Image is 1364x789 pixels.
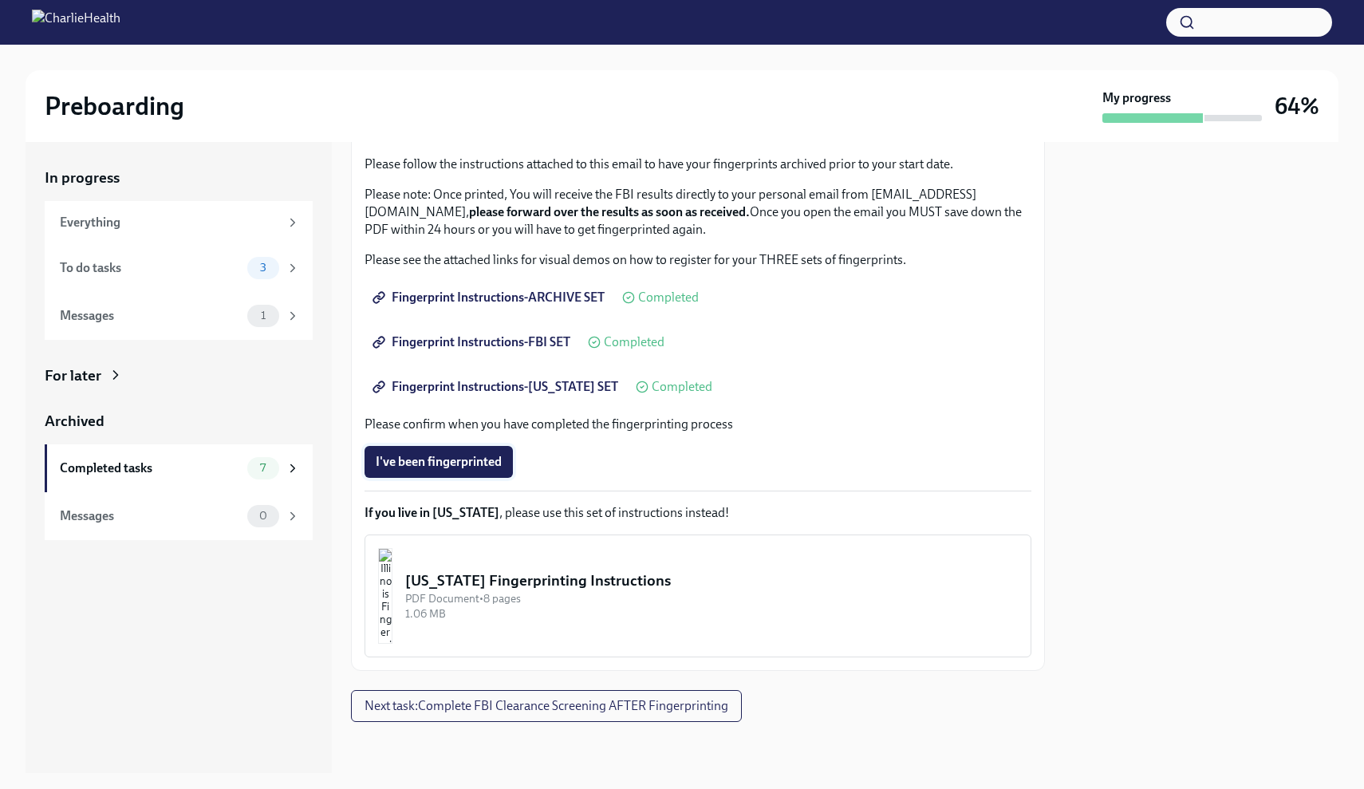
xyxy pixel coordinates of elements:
[365,505,499,520] strong: If you live in [US_STATE]
[60,259,241,277] div: To do tasks
[250,262,276,274] span: 3
[1102,89,1171,107] strong: My progress
[45,168,313,188] a: In progress
[376,334,570,350] span: Fingerprint Instructions-FBI SET
[45,365,101,386] div: For later
[365,156,1031,173] p: Please follow the instructions attached to this email to have your fingerprints archived prior to...
[60,460,241,477] div: Completed tasks
[405,570,1018,591] div: [US_STATE] Fingerprinting Instructions
[365,282,616,314] a: Fingerprint Instructions-ARCHIVE SET
[1275,92,1319,120] h3: 64%
[365,326,581,358] a: Fingerprint Instructions-FBI SET
[376,454,502,470] span: I've been fingerprinted
[365,186,1031,239] p: Please note: Once printed, You will receive the FBI results directly to your personal email from ...
[365,251,1031,269] p: Please see the attached links for visual demos on how to register for your THREE sets of fingerpr...
[405,606,1018,621] div: 1.06 MB
[32,10,120,35] img: CharlieHealth
[45,365,313,386] a: For later
[365,535,1031,657] button: [US_STATE] Fingerprinting InstructionsPDF Document•8 pages1.06 MB
[469,204,750,219] strong: please forward over the results as soon as received.
[45,201,313,244] a: Everything
[351,690,742,722] button: Next task:Complete FBI Clearance Screening AFTER Fingerprinting
[60,507,241,525] div: Messages
[365,371,629,403] a: Fingerprint Instructions-[US_STATE] SET
[378,548,392,644] img: Illinois Fingerprinting Instructions
[405,591,1018,606] div: PDF Document • 8 pages
[45,292,313,340] a: Messages1
[652,381,712,393] span: Completed
[365,504,1031,522] p: , please use this set of instructions instead!
[365,446,513,478] button: I've been fingerprinted
[45,411,313,432] a: Archived
[376,290,605,306] span: Fingerprint Instructions-ARCHIVE SET
[604,336,664,349] span: Completed
[60,214,279,231] div: Everything
[45,244,313,292] a: To do tasks3
[45,444,313,492] a: Completed tasks7
[250,510,277,522] span: 0
[365,698,728,714] span: Next task : Complete FBI Clearance Screening AFTER Fingerprinting
[60,307,241,325] div: Messages
[365,416,1031,433] p: Please confirm when you have completed the fingerprinting process
[250,462,275,474] span: 7
[45,492,313,540] a: Messages0
[638,291,699,304] span: Completed
[376,379,618,395] span: Fingerprint Instructions-[US_STATE] SET
[45,90,184,122] h2: Preboarding
[251,310,275,322] span: 1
